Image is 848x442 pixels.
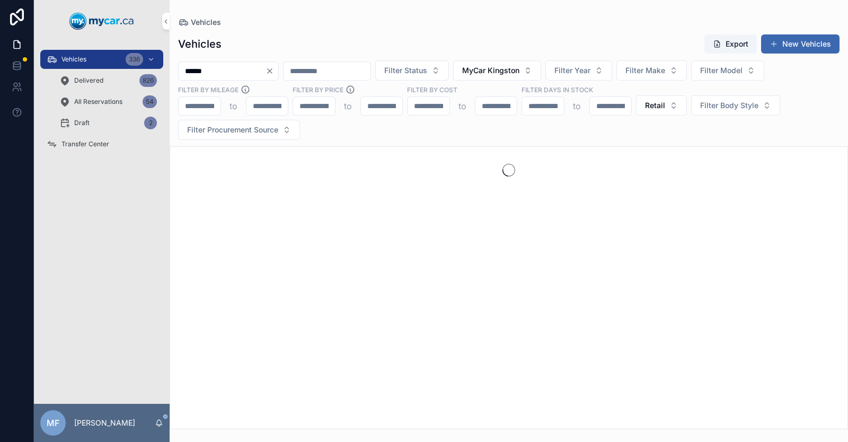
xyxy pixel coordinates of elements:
[704,34,757,54] button: Export
[61,55,86,64] span: Vehicles
[74,76,103,85] span: Delivered
[47,417,59,429] span: MF
[74,418,135,428] p: [PERSON_NAME]
[178,17,221,28] a: Vehicles
[74,119,90,127] span: Draft
[191,17,221,28] span: Vehicles
[53,92,163,111] a: All Reservations54
[522,85,593,94] label: Filter Days In Stock
[143,95,157,108] div: 54
[126,53,143,66] div: 336
[407,85,457,94] label: FILTER BY COST
[69,13,134,30] img: App logo
[139,74,157,87] div: 826
[178,37,222,51] h1: Vehicles
[573,100,581,112] p: to
[616,60,687,81] button: Select Button
[53,71,163,90] a: Delivered826
[53,113,163,132] a: Draft2
[545,60,612,81] button: Select Button
[458,100,466,112] p: to
[554,65,590,76] span: Filter Year
[700,65,743,76] span: Filter Model
[761,34,840,54] button: New Vehicles
[187,125,278,135] span: Filter Procurement Source
[691,60,764,81] button: Select Button
[61,140,109,148] span: Transfer Center
[40,50,163,69] a: Vehicles336
[375,60,449,81] button: Select Button
[625,65,665,76] span: Filter Make
[344,100,352,112] p: to
[34,42,170,167] div: scrollable content
[462,65,519,76] span: MyCar Kingston
[453,60,541,81] button: Select Button
[144,117,157,129] div: 2
[636,95,687,116] button: Select Button
[293,85,343,94] label: FILTER BY PRICE
[700,100,758,111] span: Filter Body Style
[74,98,122,106] span: All Reservations
[229,100,237,112] p: to
[178,85,238,94] label: Filter By Mileage
[178,120,300,140] button: Select Button
[645,100,665,111] span: Retail
[691,95,780,116] button: Select Button
[384,65,427,76] span: Filter Status
[266,67,278,75] button: Clear
[40,135,163,154] a: Transfer Center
